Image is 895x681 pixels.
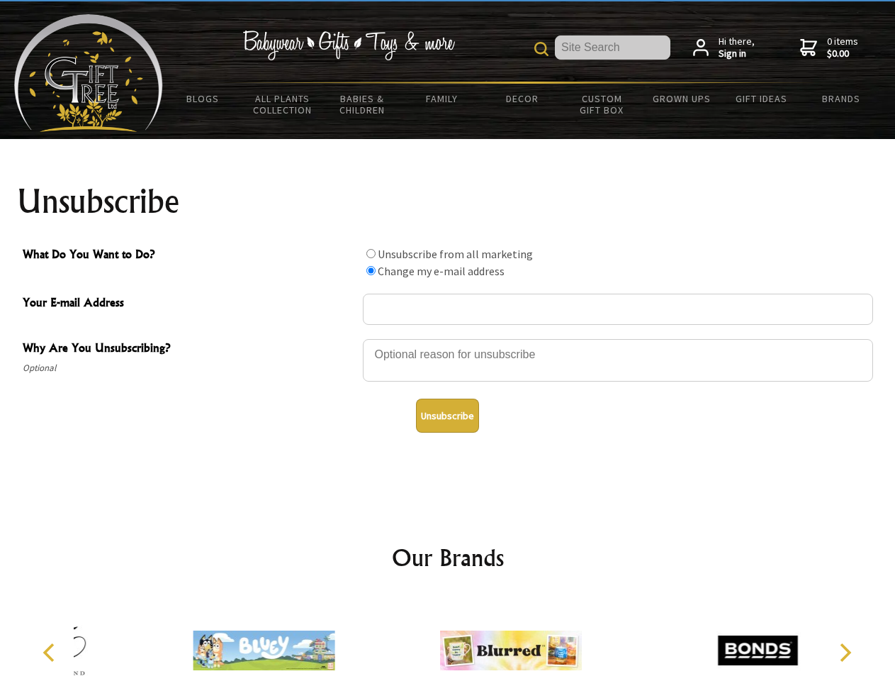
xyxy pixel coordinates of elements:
[719,48,755,60] strong: Sign in
[719,35,755,60] span: Hi there,
[403,84,483,113] a: Family
[17,184,879,218] h1: Unsubscribe
[534,42,548,56] img: product search
[378,264,505,278] label: Change my e-mail address
[378,247,533,261] label: Unsubscribe from all marketing
[366,266,376,275] input: What Do You Want to Do?
[801,84,882,113] a: Brands
[800,35,858,60] a: 0 items$0.00
[693,35,755,60] a: Hi there,Sign in
[23,339,356,360] span: Why Are You Unsubscribing?
[829,637,860,668] button: Next
[23,245,356,266] span: What Do You Want to Do?
[243,84,323,125] a: All Plants Collection
[641,84,721,113] a: Grown Ups
[721,84,801,113] a: Gift Ideas
[416,399,479,433] button: Unsubscribe
[322,84,403,125] a: Babies & Children
[827,35,858,60] span: 0 items
[242,31,455,60] img: Babywear - Gifts - Toys & more
[363,294,873,325] input: Your E-mail Address
[482,84,562,113] a: Decor
[35,637,67,668] button: Previous
[555,35,670,60] input: Site Search
[14,14,163,132] img: Babyware - Gifts - Toys and more...
[163,84,243,113] a: BLOGS
[827,48,858,60] strong: $0.00
[23,294,356,314] span: Your E-mail Address
[366,249,376,258] input: What Do You Want to Do?
[28,541,867,575] h2: Our Brands
[562,84,642,125] a: Custom Gift Box
[23,360,356,377] span: Optional
[363,339,873,382] textarea: Why Are You Unsubscribing?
